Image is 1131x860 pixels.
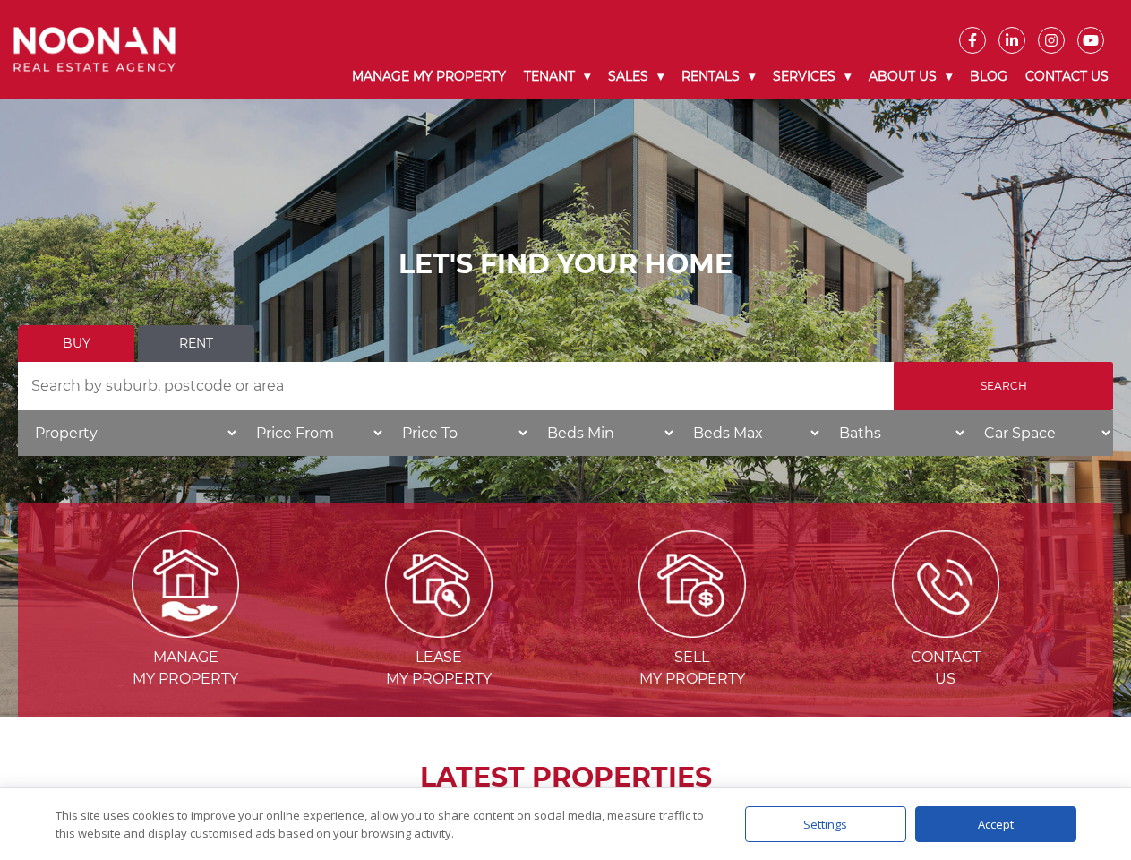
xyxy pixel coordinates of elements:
a: Contact Us [1016,54,1118,99]
span: Lease my Property [314,647,564,690]
span: Manage my Property [61,647,311,690]
span: Contact Us [820,647,1070,690]
div: Settings [745,806,906,842]
a: Rentals [673,54,764,99]
h2: LATEST PROPERTIES [63,761,1068,794]
a: Sellmy Property [568,574,818,687]
img: Manage my Property [132,530,239,638]
a: Blog [961,54,1016,99]
a: About Us [860,54,961,99]
input: Search [894,362,1113,410]
img: ICONS [892,530,999,638]
div: This site uses cookies to improve your online experience, allow you to share content on social me... [56,806,709,842]
a: Services [764,54,860,99]
input: Search by suburb, postcode or area [18,362,894,410]
img: Lease my property [385,530,493,638]
img: Sell my property [638,530,746,638]
span: Sell my Property [568,647,818,690]
a: Rent [138,325,254,362]
h1: LET'S FIND YOUR HOME [18,248,1113,280]
div: Accept [915,806,1076,842]
a: Buy [18,325,134,362]
a: Managemy Property [61,574,311,687]
a: Leasemy Property [314,574,564,687]
img: Noonan Real Estate Agency [13,27,176,72]
a: Sales [599,54,673,99]
a: ContactUs [820,574,1070,687]
a: Tenant [515,54,599,99]
a: Manage My Property [343,54,515,99]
